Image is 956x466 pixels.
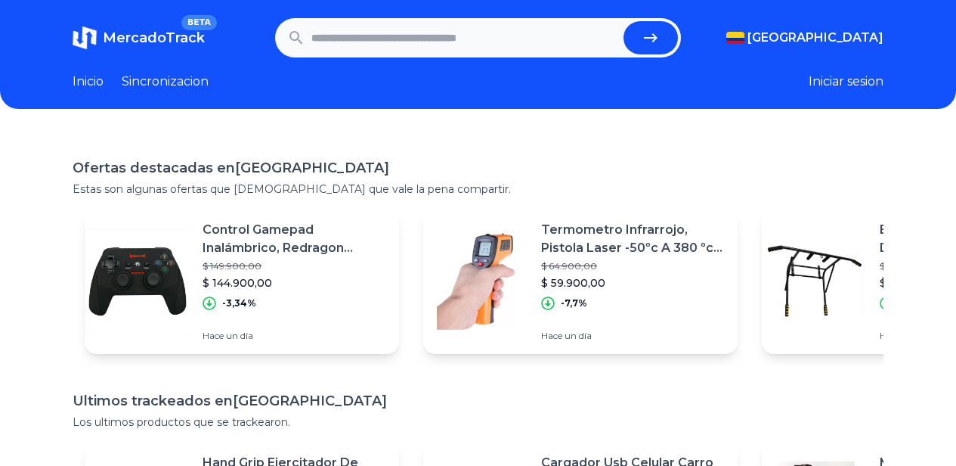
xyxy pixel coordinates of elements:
[423,228,529,334] img: Featured image
[762,228,868,334] img: Featured image
[203,275,387,290] p: $ 144.900,00
[73,26,97,50] img: MercadoTrack
[541,275,726,290] p: $ 59.900,00
[541,221,726,257] p: Termometro Infrarrojo, Pistola Laser -50ºc A 380 ºc Digital
[561,297,587,309] p: -7,7%
[85,209,399,354] a: Featured imageControl Gamepad Inalámbrico, Redragon Harrow G808, Pc / Ps3$ 149.900,00$ 144.900,00...
[181,15,217,30] span: BETA
[103,30,205,46] span: MercadoTrack
[73,415,883,430] p: Los ultimos productos que se trackearon.
[203,260,387,272] p: $ 149.900,00
[726,32,744,44] img: Colombia
[203,330,387,342] p: Hace un día
[73,390,883,412] h1: Ultimos trackeados en [GEOGRAPHIC_DATA]
[85,228,190,334] img: Featured image
[541,260,726,272] p: $ 64.900,00
[73,182,883,197] p: Estas son algunas ofertas que [DEMOGRAPHIC_DATA] que vale la pena compartir.
[73,26,205,50] a: MercadoTrackBETA
[726,29,883,47] button: [GEOGRAPHIC_DATA]
[203,221,387,257] p: Control Gamepad Inalámbrico, Redragon Harrow G808, Pc / Ps3
[809,73,883,91] button: Iniciar sesion
[747,29,883,47] span: [GEOGRAPHIC_DATA]
[122,73,209,91] a: Sincronizacion
[541,330,726,342] p: Hace un día
[73,157,883,179] h1: Ofertas destacadas en [GEOGRAPHIC_DATA]
[73,73,104,91] a: Inicio
[222,297,256,309] p: -3,34%
[423,209,738,354] a: Featured imageTermometro Infrarrojo, Pistola Laser -50ºc A 380 ºc Digital$ 64.900,00$ 59.900,00-7...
